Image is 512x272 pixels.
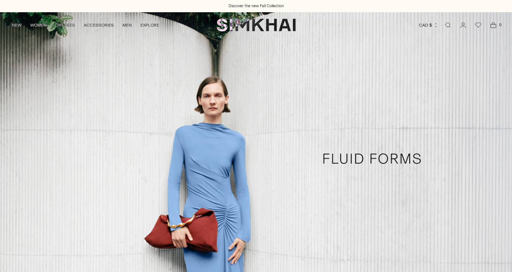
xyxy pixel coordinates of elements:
a: MEN [123,17,132,33]
a: SIMKHAI [217,18,296,32]
a: WOMEN [30,17,47,33]
a: Wishlist [471,18,485,32]
a: Open search modal [441,18,455,32]
a: Go to the account page [456,18,470,32]
a: EXPLORE [140,17,159,33]
a: NEW [12,17,22,33]
span: 0 [497,22,503,28]
a: DRESSES [55,17,75,33]
a: Open cart modal [486,18,501,32]
button: CAD $ [419,17,438,33]
a: ACCESSORIES [84,17,114,33]
a: Discover the new Fall Collection [229,3,284,9]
